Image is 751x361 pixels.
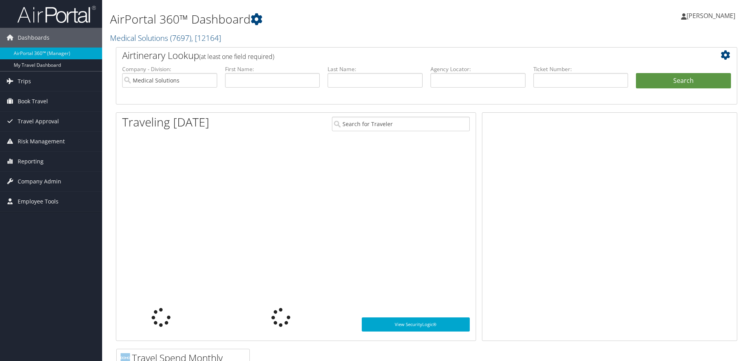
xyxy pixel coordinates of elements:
input: Search for Traveler [332,117,470,131]
h2: Airtinerary Lookup [122,49,679,62]
label: Agency Locator: [430,65,526,73]
h1: Traveling [DATE] [122,114,209,130]
span: Dashboards [18,28,49,48]
a: [PERSON_NAME] [681,4,743,27]
span: Travel Approval [18,112,59,131]
span: Book Travel [18,92,48,111]
label: Last Name: [328,65,423,73]
label: First Name: [225,65,320,73]
button: Search [636,73,731,89]
span: Trips [18,71,31,91]
span: [PERSON_NAME] [687,11,735,20]
span: (at least one field required) [199,52,274,61]
label: Company - Division: [122,65,217,73]
span: Reporting [18,152,44,171]
span: , [ 12164 ] [191,33,221,43]
span: Risk Management [18,132,65,151]
img: airportal-logo.png [17,5,96,24]
a: Medical Solutions [110,33,221,43]
span: ( 7697 ) [170,33,191,43]
span: Company Admin [18,172,61,191]
h1: AirPortal 360™ Dashboard [110,11,532,27]
span: Employee Tools [18,192,59,211]
a: View SecurityLogic® [362,317,470,332]
label: Ticket Number: [533,65,628,73]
